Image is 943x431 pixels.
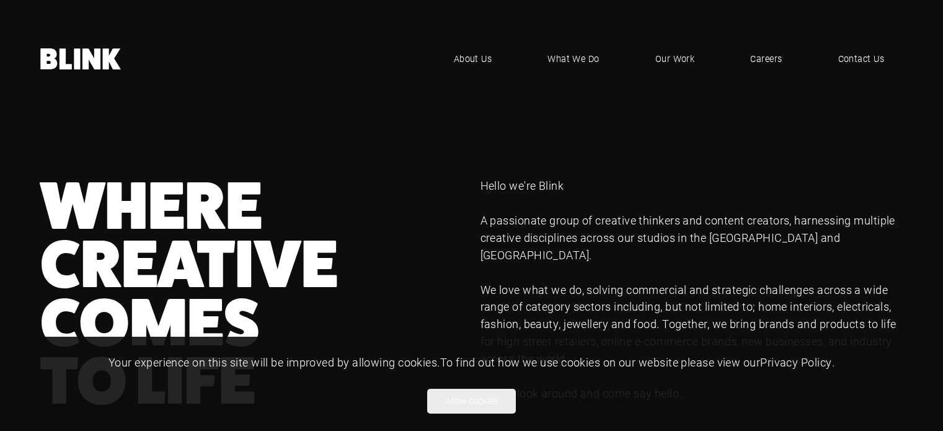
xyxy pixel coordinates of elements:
[750,52,782,66] span: Careers
[40,48,121,69] a: Home
[480,177,903,195] p: Hello we're Blink
[760,355,831,370] a: Privacy Policy
[655,52,695,66] span: Our Work
[40,48,121,69] img: Hello, We are Blink
[820,40,903,78] a: Contact Us
[480,212,903,264] p: A passionate group of creative thinkers and content creators, harnessing multiple creative discip...
[637,40,714,78] a: Our Work
[529,40,618,78] a: What We Do
[732,40,800,78] a: Careers
[480,282,903,368] p: We love what we do, solving commercial and strategic challenges across a wide range of category s...
[40,177,463,411] h1: Where Creative Comes to Life
[454,52,492,66] span: About Us
[435,40,511,78] a: About Us
[547,52,600,66] span: What We Do
[427,389,516,414] button: Allow cookies
[108,355,835,370] span: Your experience on this site will be improved by allowing cookies. To find out how we use cookies...
[838,52,885,66] span: Contact Us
